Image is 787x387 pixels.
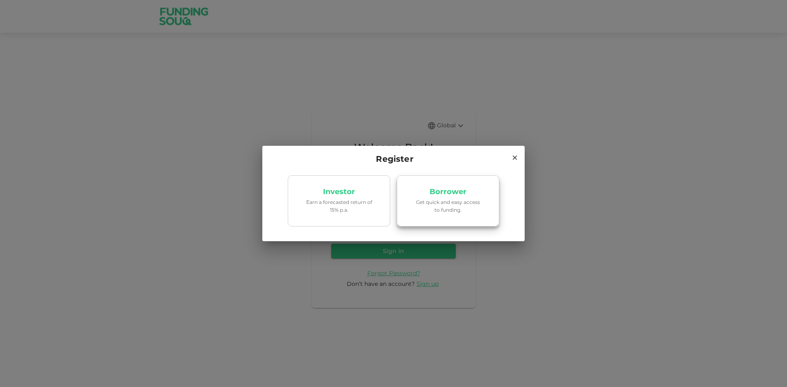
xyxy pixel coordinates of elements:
p: Earn a forecasted return of 15% p.a. [304,198,374,214]
p: Borrower [430,188,466,196]
a: BorrowerGet quick and easy access to funding. [397,175,499,227]
p: Investor [323,188,355,196]
a: InvestorEarn a forecasted return of 15% p.a. [288,175,390,227]
span: Register [373,152,413,165]
p: Get quick and easy access to funding. [413,198,483,214]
